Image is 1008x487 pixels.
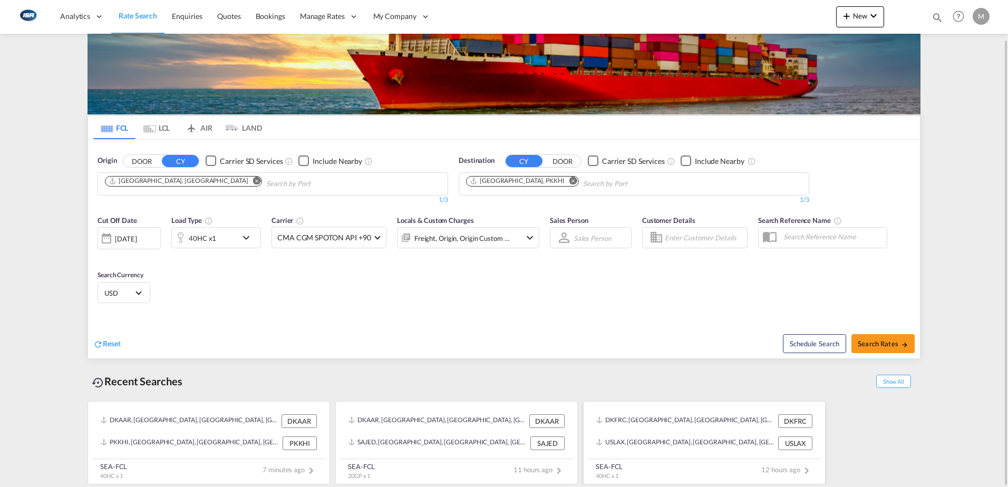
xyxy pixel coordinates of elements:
[93,116,262,139] md-pagination-wrapper: Use the left and right arrow keys to navigate between tabs
[348,414,527,428] div: DKAAR, Aarhus, Denmark, Northern Europe, Europe
[109,177,248,186] div: Aarhus, DKAAR
[583,176,683,192] input: Chips input.
[748,157,756,165] md-icon: Unchecked: Ignores neighbouring ports when fetching rates.Checked : Includes neighbouring ports w...
[283,436,317,450] div: PKKHI
[172,12,202,21] span: Enquiries
[667,157,675,165] md-icon: Unchecked: Search for CY (Container Yard) services for all selected carriers.Checked : Search for...
[373,11,416,22] span: My Company
[876,375,911,388] span: Show All
[103,173,371,192] md-chips-wrap: Chips container. Use arrow keys to select chips.
[88,401,330,484] recent-search-card: DKAAR, [GEOGRAPHIC_DATA], [GEOGRAPHIC_DATA], [GEOGRAPHIC_DATA], [GEOGRAPHIC_DATA] DKAARPKKHI, [GE...
[98,271,143,279] span: Search Currency
[16,5,40,28] img: 1aa151c0c08011ec8d6f413816f9a227.png
[296,217,304,225] md-icon: The selected Trucker/Carrierwill be displayed in the rate results If the rates are from another f...
[98,196,448,204] div: 1/3
[277,232,371,243] span: CMA CGM SPOTON API +90
[840,9,853,22] md-icon: icon-plus 400-fg
[272,216,304,225] span: Carrier
[93,338,121,350] div: icon-refreshReset
[115,234,137,244] div: [DATE]
[98,248,105,262] md-datepicker: Select
[681,155,744,167] md-checkbox: Checkbox No Ink
[185,122,198,130] md-icon: icon-airplane
[800,464,813,477] md-icon: icon-chevron-right
[973,8,990,25] div: M
[761,465,813,474] span: 12 hours ago
[596,472,618,479] span: 40HC x 1
[101,436,280,450] div: PKKHI, Karachi, Pakistan, Indian Subcontinent, Asia Pacific
[266,176,366,192] input: Chips input.
[778,436,812,450] div: USLAX
[758,216,842,225] span: Search Reference Name
[573,230,613,246] md-select: Sales Person
[100,472,123,479] span: 40HC x 1
[88,140,920,358] div: OriginDOOR CY Checkbox No InkUnchecked: Search for CY (Container Yard) services for all selected ...
[553,464,565,477] md-icon: icon-chevron-right
[949,7,967,25] span: Help
[135,116,178,139] md-tab-item: LCL
[335,401,578,484] recent-search-card: DKAAR, [GEOGRAPHIC_DATA], [GEOGRAPHIC_DATA], [GEOGRAPHIC_DATA], [GEOGRAPHIC_DATA] DKAARSAJED, [GE...
[246,177,261,187] button: Remove
[901,341,908,348] md-icon: icon-arrow-right
[263,465,317,474] span: 7 minutes ago
[100,462,127,471] div: SEA-FCL
[364,157,373,165] md-icon: Unchecked: Ignores neighbouring ports when fetching rates.Checked : Includes neighbouring ports w...
[178,116,220,139] md-tab-item: AIR
[103,339,121,348] span: Reset
[583,401,826,484] recent-search-card: DKFRC, [GEOGRAPHIC_DATA], [GEOGRAPHIC_DATA], [GEOGRAPHIC_DATA], [GEOGRAPHIC_DATA] DKFRCUSLAX, [GE...
[98,227,161,249] div: [DATE]
[397,216,474,225] span: Locals & Custom Charges
[464,173,687,192] md-chips-wrap: Chips container. Use arrow keys to select chips.
[93,339,103,349] md-icon: icon-refresh
[596,414,776,428] div: DKFRC, Fredericia, Denmark, Northern Europe, Europe
[530,436,565,450] div: SAJED
[665,230,744,246] input: Enter Customer Details
[206,155,283,167] md-checkbox: Checkbox No Ink
[596,462,623,471] div: SEA-FCL
[171,227,261,248] div: 40HC x1icon-chevron-down
[470,177,567,186] div: Press delete to remove this chip.
[98,216,137,225] span: Cut Off Date
[563,177,578,187] button: Remove
[313,156,362,167] div: Include Nearby
[119,11,157,20] span: Rate Search
[300,11,345,22] span: Manage Rates
[123,155,160,167] button: DOOR
[298,155,362,167] md-checkbox: Checkbox No Ink
[217,12,240,21] span: Quotes
[220,156,283,167] div: Carrier SD Services
[858,339,908,348] span: Search Rates
[256,12,285,21] span: Bookings
[205,217,213,225] md-icon: icon-information-outline
[524,231,536,244] md-icon: icon-chevron-down
[220,116,262,139] md-tab-item: LAND
[529,414,565,428] div: DKAAR
[602,156,665,167] div: Carrier SD Services
[783,334,846,353] button: Note: By default Schedule search will only considerorigin ports, destination ports and cut off da...
[932,12,943,27] div: icon-magnify
[949,7,973,26] div: Help
[459,196,809,204] div: 1/3
[414,231,510,246] div: Freight Origin Origin Custom Factory Stuffing
[840,12,880,20] span: New
[103,285,144,300] md-select: Select Currency: $ USDUnited States Dollar
[695,156,744,167] div: Include Nearby
[459,155,495,166] span: Destination
[596,436,776,450] div: USLAX, Los Angeles, CA, United States, North America, Americas
[171,216,213,225] span: Load Type
[240,231,258,244] md-icon: icon-chevron-down
[189,231,216,246] div: 40HC x1
[60,11,90,22] span: Analytics
[348,472,370,479] span: 20GP x 1
[282,414,317,428] div: DKAAR
[92,376,104,389] md-icon: icon-backup-restore
[642,216,695,225] span: Customer Details
[588,155,665,167] md-checkbox: Checkbox No Ink
[285,157,293,165] md-icon: Unchecked: Search for CY (Container Yard) services for all selected carriers.Checked : Search for...
[833,217,842,225] md-icon: Your search will be saved by the below given name
[867,9,880,22] md-icon: icon-chevron-down
[305,464,317,477] md-icon: icon-chevron-right
[778,414,812,428] div: DKFRC
[98,155,117,166] span: Origin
